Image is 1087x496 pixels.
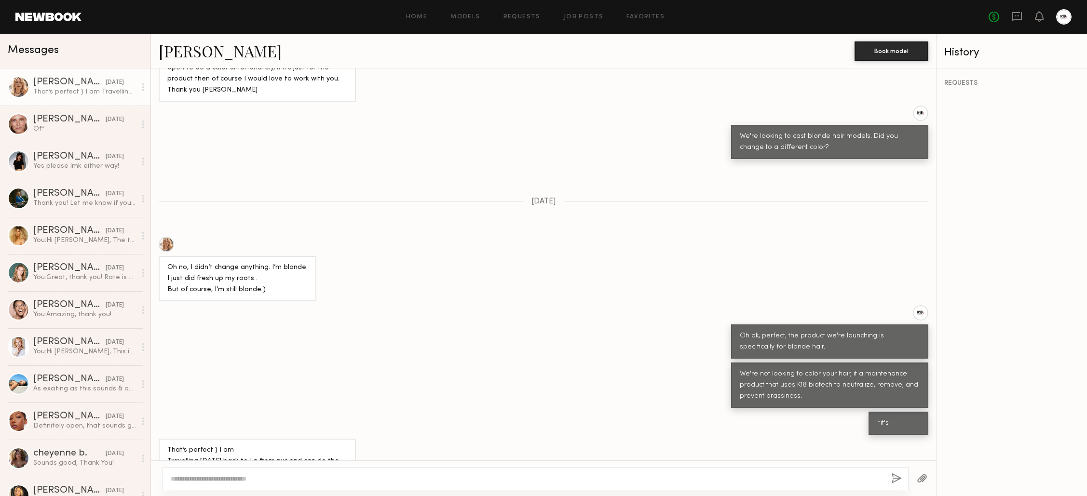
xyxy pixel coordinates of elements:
[106,338,124,347] div: [DATE]
[33,189,106,199] div: [PERSON_NAME]
[33,199,136,208] div: Thank you! Let me know if you need anything else JC!
[33,115,106,124] div: [PERSON_NAME]
[106,449,124,458] div: [DATE]
[106,227,124,236] div: [DATE]
[33,449,106,458] div: cheyenne b.
[33,375,106,384] div: [PERSON_NAME]
[626,14,665,20] a: Favorites
[564,14,604,20] a: Job Posts
[855,41,928,61] button: Book model
[33,347,136,356] div: You: Hi [PERSON_NAME], This is JC from K18 Hair. We came across your profile and wanted to reach ...
[106,412,124,421] div: [DATE]
[33,236,136,245] div: You: Hi [PERSON_NAME], The team has already made their selects and I wasn't able to buy more time...
[33,412,106,421] div: [PERSON_NAME]
[106,375,124,384] div: [DATE]
[8,45,59,56] span: Messages
[33,78,106,87] div: [PERSON_NAME]
[106,486,124,496] div: [DATE]
[531,198,556,206] span: [DATE]
[33,486,106,496] div: [PERSON_NAME]
[33,458,136,468] div: Sounds good, Thank You!
[877,418,920,429] div: *it's
[106,152,124,161] div: [DATE]
[33,263,106,273] div: [PERSON_NAME]
[106,115,124,124] div: [DATE]
[33,300,106,310] div: [PERSON_NAME]
[944,47,1079,58] div: History
[406,14,428,20] a: Home
[740,131,920,153] div: We're looking to cast blonde hair models. Did you change to a different color?
[106,78,124,87] div: [DATE]
[740,369,920,402] div: We're not looking to color your hair, it a maintenance product that uses K18 biotech to neutraliz...
[33,273,136,282] div: You: Great, thank you! Rate is TBD but at a minimum we would meet the rate listed on your Newbook...
[33,384,136,393] div: As exciting as this sounds & as much as I’d love to work with you, I don’t think my hair could ha...
[167,262,308,295] div: Oh no, I didn’t change anything. I’m blonde. I just did fresh up my roots . But of course, I’m st...
[503,14,541,20] a: Requests
[33,87,136,96] div: That’s perfect ) I am Travelling [DATE] back to La from nyc and can do the digitals ))
[944,80,1079,87] div: REQUESTS
[33,310,136,319] div: You: Amazing, thank you!
[106,264,124,273] div: [DATE]
[33,152,106,161] div: [PERSON_NAME]
[33,421,136,430] div: Definitely open, that sounds great! Appreciate it!
[855,46,928,54] a: Book model
[106,189,124,199] div: [DATE]
[159,40,282,61] a: [PERSON_NAME]
[106,301,124,310] div: [DATE]
[740,331,920,353] div: Oh ok, perfect, the product we're launching is specifically for blonde hair.
[33,337,106,347] div: [PERSON_NAME]
[33,226,106,236] div: [PERSON_NAME]
[33,161,136,171] div: Yes please lmk either way!
[450,14,480,20] a: Models
[167,445,347,478] div: That’s perfect ) I am Travelling [DATE] back to La from nyc and can do the digitals ))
